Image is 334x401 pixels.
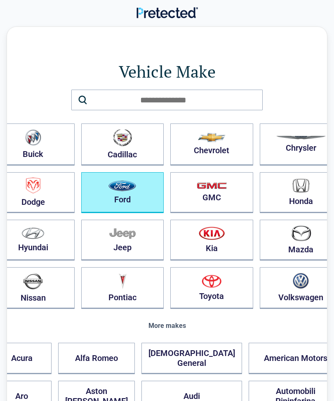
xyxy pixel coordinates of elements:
[58,343,135,374] button: Alfa Romeo
[81,220,164,261] button: Jeep
[170,172,253,213] button: GMC
[81,123,164,166] button: Cadillac
[170,267,253,309] button: Toyota
[170,220,253,261] button: Kia
[170,123,253,166] button: Chevrolet
[81,267,164,309] button: Pontiac
[81,172,164,213] button: Ford
[141,343,242,374] button: [DEMOGRAPHIC_DATA] General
